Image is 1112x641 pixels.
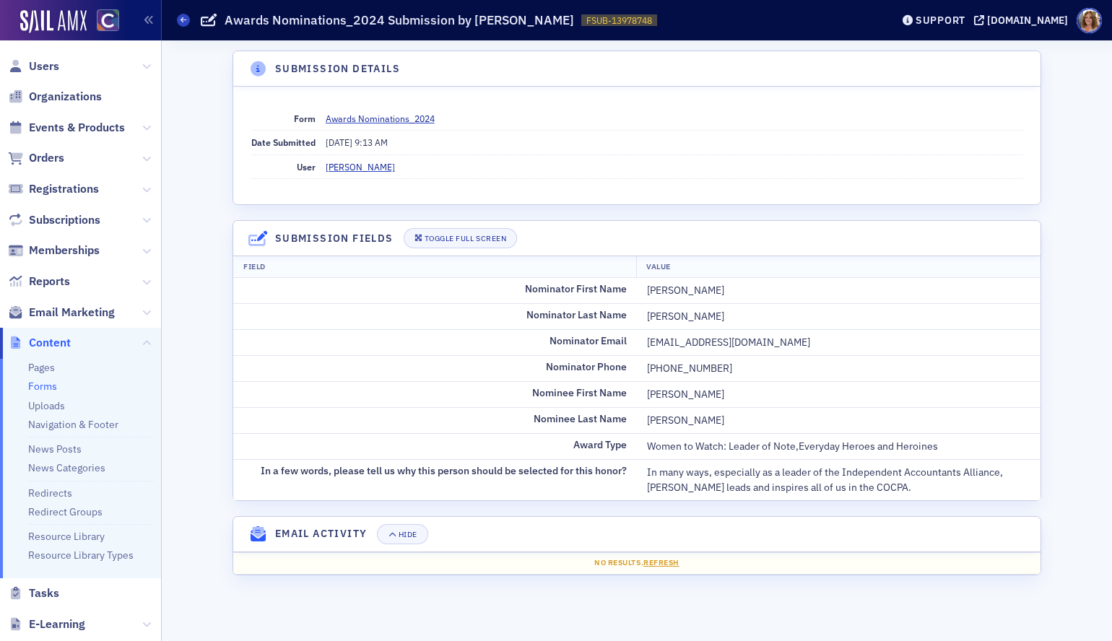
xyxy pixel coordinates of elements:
[647,335,1030,350] div: [EMAIL_ADDRESS][DOMAIN_NAME]
[29,150,64,166] span: Orders
[647,361,1030,376] div: [PHONE_NUMBER]
[28,442,82,455] a: News Posts
[28,399,65,412] a: Uploads
[355,136,388,148] span: 9:13 AM
[225,12,574,29] h1: Awards Nominations_2024 Submission by [PERSON_NAME]
[29,212,100,228] span: Subscriptions
[326,136,355,148] span: [DATE]
[8,150,64,166] a: Orders
[8,89,102,105] a: Organizations
[297,161,316,173] span: User
[28,487,72,500] a: Redirects
[29,89,102,105] span: Organizations
[8,243,100,258] a: Memberships
[647,465,1030,495] div: In many ways, especially as a leader of the Independent Accountants Alliance, [PERSON_NAME] leads...
[8,585,59,601] a: Tasks
[8,120,125,136] a: Events & Products
[28,461,105,474] a: News Categories
[29,181,99,197] span: Registrations
[233,433,637,459] td: Award Type
[233,355,637,381] td: Nominator Phone
[425,235,506,243] div: Toggle Full Screen
[29,243,100,258] span: Memberships
[28,361,55,374] a: Pages
[28,549,134,562] a: Resource Library Types
[243,557,1030,569] div: No results.
[28,530,105,543] a: Resource Library
[399,531,417,538] div: Hide
[643,557,679,567] span: Refresh
[326,160,395,173] a: [PERSON_NAME]
[275,526,368,541] h4: Email Activity
[97,9,119,32] img: SailAMX
[29,616,85,632] span: E-Learning
[636,256,1040,278] th: Value
[404,228,518,248] button: Toggle Full Screen
[233,278,637,304] td: Nominator First Name
[28,418,118,431] a: Navigation & Footer
[377,524,427,544] button: Hide
[87,9,119,34] a: View Homepage
[20,10,87,33] img: SailAMX
[29,585,59,601] span: Tasks
[29,274,70,289] span: Reports
[233,303,637,329] td: Nominator Last Name
[8,305,115,320] a: Email Marketing
[586,14,652,27] span: FSUB-13978748
[326,112,446,125] a: Awards Nominations_2024
[8,274,70,289] a: Reports
[647,413,1030,428] div: [PERSON_NAME]
[1077,8,1102,33] span: Profile
[275,231,394,246] h4: Submission Fields
[275,61,400,77] h4: Submission Details
[647,439,1030,454] div: Women to Watch: Leader of Note,Everyday Heroes and Heroines
[251,136,316,148] span: Date Submitted
[647,283,1030,298] div: [PERSON_NAME]
[29,120,125,136] span: Events & Products
[974,15,1073,25] button: [DOMAIN_NAME]
[29,335,71,351] span: Content
[294,113,316,124] span: Form
[987,14,1068,27] div: [DOMAIN_NAME]
[28,380,57,393] a: Forms
[647,309,1030,324] div: [PERSON_NAME]
[29,305,115,320] span: Email Marketing
[233,459,637,500] td: In a few words, please tell us why this person should be selected for this honor?
[233,407,637,433] td: Nominee Last Name
[233,256,637,278] th: Field
[233,329,637,355] td: Nominator Email
[8,181,99,197] a: Registrations
[8,335,71,351] a: Content
[916,14,965,27] div: Support
[8,58,59,74] a: Users
[28,505,103,518] a: Redirect Groups
[8,616,85,632] a: E-Learning
[29,58,59,74] span: Users
[233,381,637,407] td: Nominee First Name
[8,212,100,228] a: Subscriptions
[647,387,1030,402] div: [PERSON_NAME]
